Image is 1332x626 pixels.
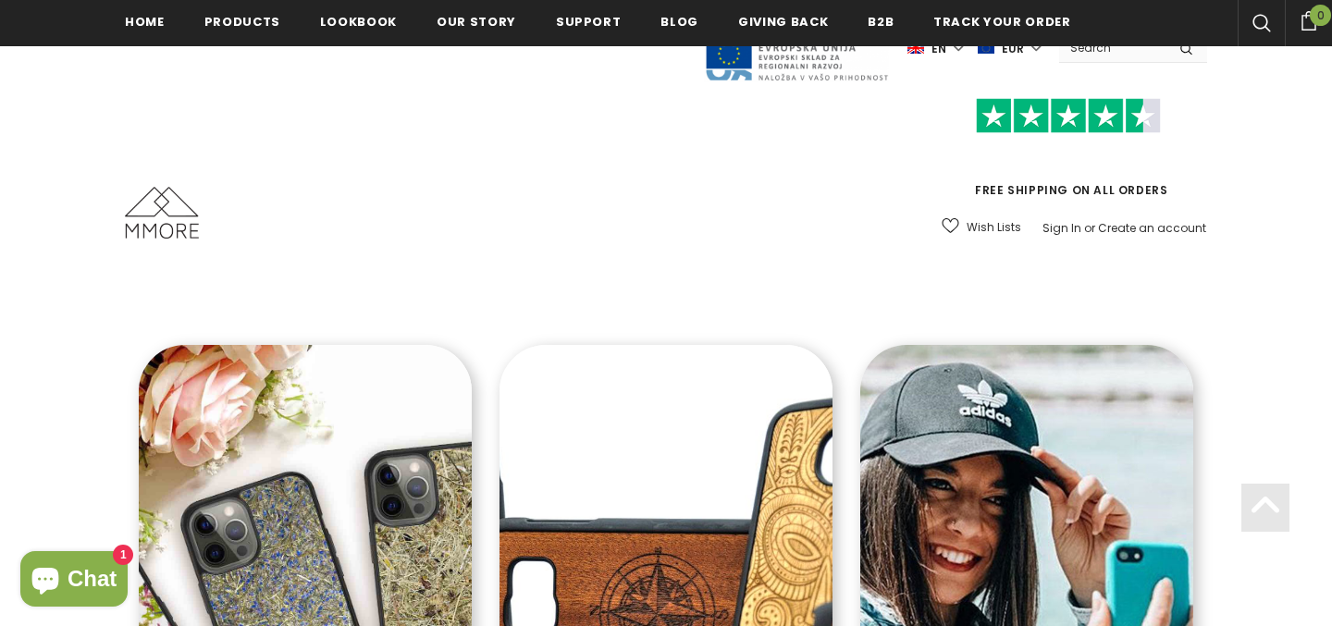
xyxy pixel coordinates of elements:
span: Lookbook [320,13,397,31]
a: Wish Lists [942,211,1021,243]
input: Search Site [1059,34,1165,61]
a: Create an account [1098,220,1206,236]
span: Wish Lists [967,218,1021,237]
span: Products [204,13,280,31]
span: FREE SHIPPING ON ALL ORDERS [930,106,1207,198]
img: MMORE Cases [125,187,199,239]
img: Trust Pilot Stars [976,98,1161,134]
span: or [1084,220,1095,236]
span: 0 [1310,5,1331,26]
img: i-lang-1.png [907,41,924,56]
span: Our Story [437,13,516,31]
span: EUR [1002,40,1024,58]
span: B2B [868,13,894,31]
img: Javni Razpis [704,15,889,82]
span: Home [125,13,165,31]
span: Track your order [933,13,1070,31]
span: Giving back [738,13,828,31]
a: Javni Razpis [704,40,889,55]
span: Blog [660,13,698,31]
inbox-online-store-chat: Shopify online store chat [15,551,133,611]
a: 0 [1285,8,1332,31]
span: en [931,40,946,58]
a: Sign In [1042,220,1081,236]
span: support [556,13,622,31]
iframe: Customer reviews powered by Trustpilot [930,133,1207,181]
